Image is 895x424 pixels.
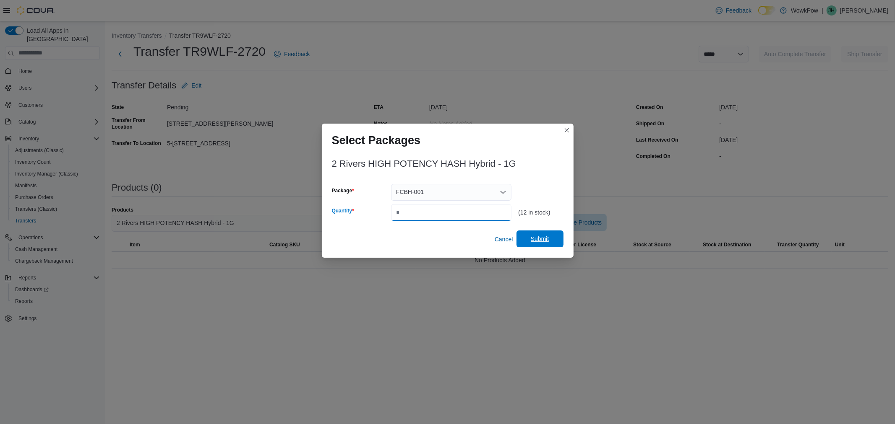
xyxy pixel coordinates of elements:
span: Submit [531,235,549,243]
button: Submit [517,230,564,247]
span: FCBH-001 [396,187,424,197]
div: (12 in stock) [518,209,563,216]
span: Cancel [495,235,513,243]
h3: 2 Rivers HIGH POTENCY HASH Hybrid - 1G [332,159,516,169]
h1: Select Packages [332,134,421,147]
label: Package [332,187,354,194]
label: Quantity [332,207,354,214]
button: Open list of options [500,189,506,196]
button: Closes this modal window [562,125,572,135]
button: Cancel [491,231,517,248]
